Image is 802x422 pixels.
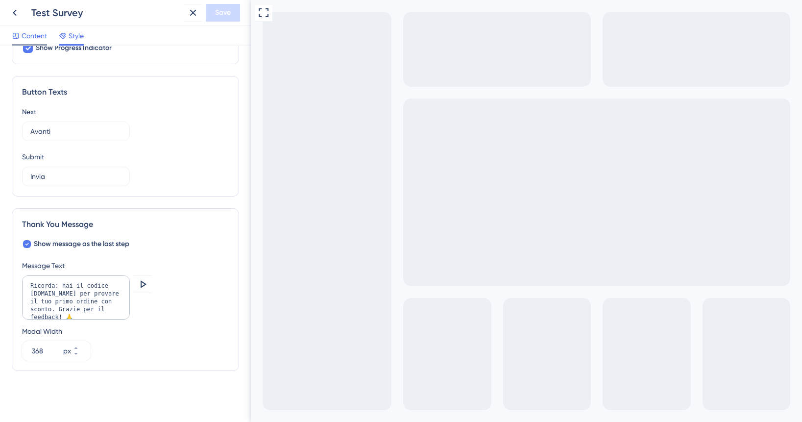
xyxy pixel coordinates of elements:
span: Show Progress Indicator [36,42,112,54]
div: Test Survey [31,6,180,20]
div: Ciao! Hai 30 secondi per aiutarci a migliorare la tua esperienza? [12,25,153,61]
span: Style [69,30,84,42]
button: px [73,351,91,361]
div: Modal Width [22,325,91,337]
div: Thank You Message [22,219,229,230]
div: px [63,345,71,357]
div: Close survey [141,8,153,20]
div: Button Texts [22,86,229,98]
svg: Rate thumbs up [54,69,73,93]
span: Content [22,30,47,42]
span: Powered by UserGuiding [43,110,127,122]
span: Save [215,7,231,19]
button: px [73,341,91,351]
span: Question 1 / 5 [74,8,87,20]
div: Submit [22,151,229,163]
textarea: Ricorda: hai il codice [DOMAIN_NAME] per provare il tuo primo ordine con sconto. Grazie per il fe... [22,275,130,320]
div: Next [22,106,229,118]
input: Type the value [30,171,122,182]
span: Show message as the last step [34,238,129,250]
svg: Rate thumbs down [87,69,107,93]
input: px [32,345,61,357]
button: Save [206,4,240,22]
input: Type the value [30,126,122,137]
div: Message Text [22,260,229,272]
